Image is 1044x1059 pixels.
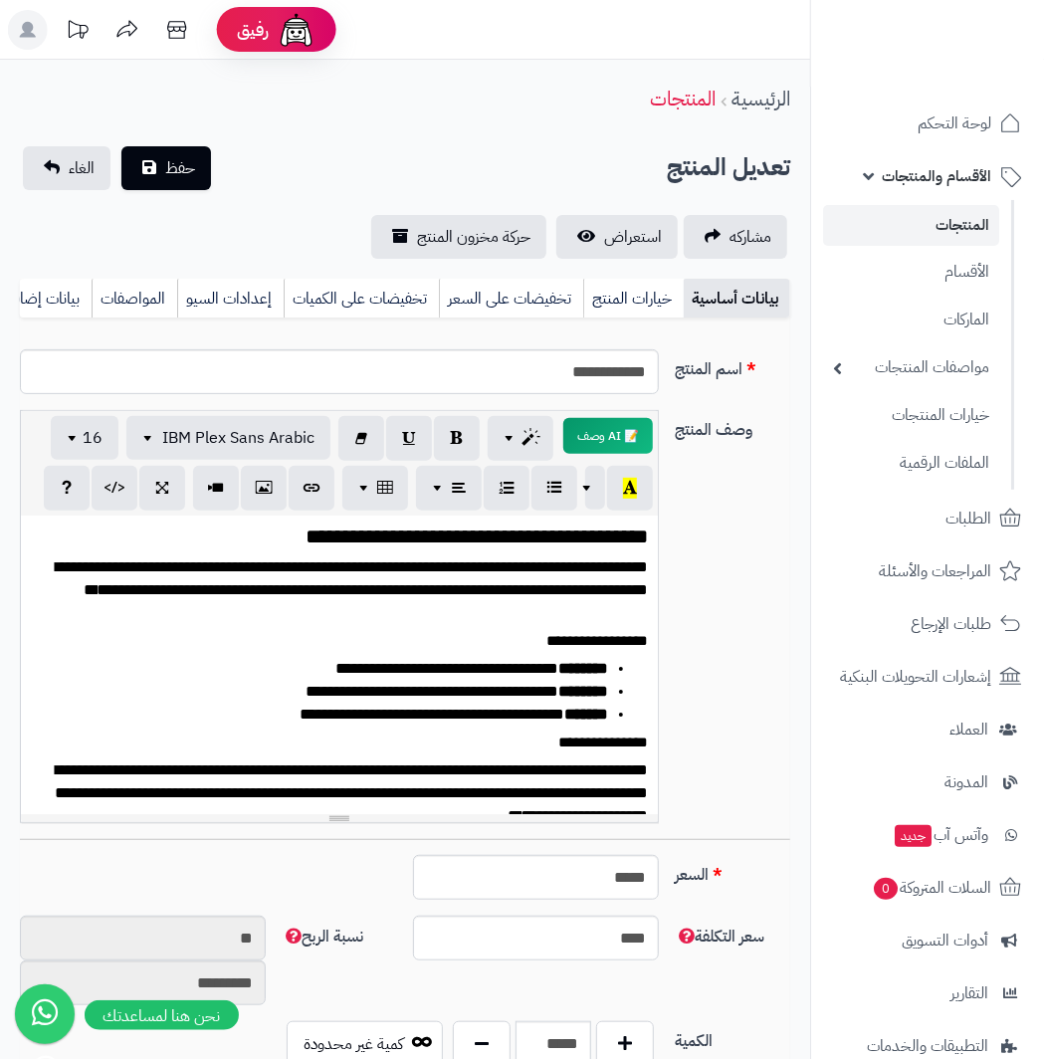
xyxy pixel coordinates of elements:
[823,758,1032,806] a: المدونة
[823,969,1032,1017] a: التقارير
[823,299,999,341] a: الماركات
[667,855,798,887] label: السعر
[237,18,269,42] span: رفيق
[823,205,999,246] a: المنتجات
[823,346,999,389] a: مواصفات المنتجات
[823,495,1032,542] a: الطلبات
[284,279,439,318] a: تخفيضات على الكميات
[823,394,999,437] a: خيارات المنتجات
[667,147,790,188] h2: تعديل المنتج
[911,610,991,638] span: طلبات الإرجاع
[879,557,991,585] span: المراجعات والأسئلة
[83,426,103,450] span: 16
[563,418,653,454] button: 📝 AI وصف
[282,925,363,949] span: نسبة الربح
[731,84,790,113] a: الرئيسية
[23,146,110,190] a: الغاء
[667,410,798,442] label: وصف المنتج
[918,109,991,137] span: لوحة التحكم
[874,878,898,900] span: 0
[675,925,764,949] span: سعر التكلفة
[556,215,678,259] a: استعراض
[949,716,988,743] span: العملاء
[439,279,583,318] a: تخفيضات على السعر
[667,349,798,381] label: اسم المنتج
[840,663,991,691] span: إشعارات التحويلات البنكية
[823,251,999,294] a: الأقسام
[945,505,991,532] span: الطلبات
[121,146,211,190] button: حفظ
[823,811,1032,859] a: وآتس آبجديد
[823,864,1032,912] a: السلات المتروكة0
[371,215,546,259] a: حركة مخزون المنتج
[684,215,787,259] a: مشاركه
[823,653,1032,701] a: إشعارات التحويلات البنكية
[895,825,932,847] span: جديد
[823,600,1032,648] a: طلبات الإرجاع
[944,768,988,796] span: المدونة
[583,279,684,318] a: خيارات المنتج
[277,10,316,50] img: ai-face.png
[823,100,1032,147] a: لوحة التحكم
[684,279,790,318] a: بيانات أساسية
[872,874,991,902] span: السلات المتروكة
[650,84,716,113] a: المنتجات
[69,156,95,180] span: الغاء
[92,279,177,318] a: المواصفات
[417,225,530,249] span: حركة مخزون المنتج
[162,426,314,450] span: IBM Plex Sans Arabic
[950,979,988,1007] span: التقارير
[177,279,284,318] a: إعدادات السيو
[902,927,988,954] span: أدوات التسويق
[53,10,103,55] a: تحديثات المنصة
[823,547,1032,595] a: المراجعات والأسئلة
[604,225,662,249] span: استعراض
[51,416,118,460] button: 16
[165,156,195,180] span: حفظ
[823,917,1032,964] a: أدوات التسويق
[823,706,1032,753] a: العملاء
[893,821,988,849] span: وآتس آب
[823,442,999,485] a: الملفات الرقمية
[667,1021,798,1053] label: الكمية
[730,225,771,249] span: مشاركه
[882,162,991,190] span: الأقسام والمنتجات
[126,416,330,460] button: IBM Plex Sans Arabic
